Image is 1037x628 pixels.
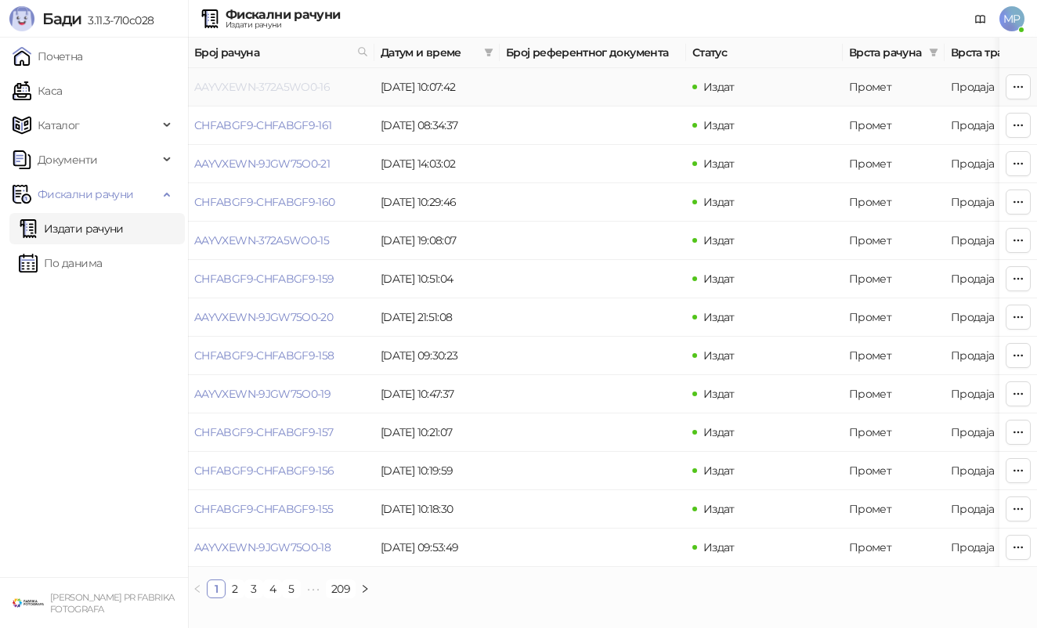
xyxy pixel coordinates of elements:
[188,298,374,337] td: AAYVXEWN-9JGW75O0-20
[703,272,735,286] span: Издат
[374,145,500,183] td: [DATE] 14:03:02
[188,68,374,106] td: AAYVXEWN-372A5WO0-16
[843,222,945,260] td: Промет
[929,48,938,57] span: filter
[282,579,301,598] li: 5
[188,579,207,598] li: Претходна страна
[843,413,945,452] td: Промет
[81,13,154,27] span: 3.11.3-710c028
[356,579,374,598] button: right
[843,452,945,490] td: Промет
[849,44,923,61] span: Врста рачуна
[19,213,124,244] a: Издати рачуни
[244,579,263,598] li: 3
[374,183,500,222] td: [DATE] 10:29:46
[500,38,686,68] th: Број референтног документа
[226,9,340,21] div: Фискални рачуни
[360,584,370,594] span: right
[843,337,945,375] td: Промет
[226,579,244,598] li: 2
[301,579,326,598] li: Следећих 5 Страна
[194,157,330,171] a: AAYVXEWN-9JGW75O0-21
[264,580,281,597] a: 4
[843,106,945,145] td: Промет
[188,375,374,413] td: AAYVXEWN-9JGW75O0-19
[703,195,735,209] span: Издат
[843,145,945,183] td: Промет
[188,413,374,452] td: CHFABGF9-CHFABGF9-157
[374,106,500,145] td: [DATE] 08:34:37
[374,260,500,298] td: [DATE] 10:51:04
[374,298,500,337] td: [DATE] 21:51:08
[263,579,282,598] li: 4
[194,348,334,363] a: CHFABGF9-CHFABGF9-158
[703,157,735,171] span: Издат
[703,502,735,516] span: Издат
[843,183,945,222] td: Промет
[226,580,244,597] a: 2
[686,38,843,68] th: Статус
[188,106,374,145] td: CHFABGF9-CHFABGF9-161
[843,375,945,413] td: Промет
[843,490,945,529] td: Промет
[188,222,374,260] td: AAYVXEWN-372A5WO0-15
[926,41,941,64] span: filter
[208,580,225,597] a: 1
[9,6,34,31] img: Logo
[374,222,500,260] td: [DATE] 19:08:07
[374,337,500,375] td: [DATE] 09:30:23
[194,387,331,401] a: AAYVXEWN-9JGW75O0-19
[374,529,500,567] td: [DATE] 09:53:49
[188,579,207,598] button: left
[38,144,97,175] span: Документи
[968,6,993,31] a: Документација
[194,502,334,516] a: CHFABGF9-CHFABGF9-155
[188,529,374,567] td: AAYVXEWN-9JGW75O0-18
[703,118,735,132] span: Издат
[703,310,735,324] span: Издат
[188,452,374,490] td: CHFABGF9-CHFABGF9-156
[843,529,945,567] td: Промет
[245,580,262,597] a: 3
[843,68,945,106] td: Промет
[194,118,332,132] a: CHFABGF9-CHFABGF9-161
[194,80,330,94] a: AAYVXEWN-372A5WO0-16
[703,233,735,247] span: Издат
[13,587,44,619] img: 64x64-companyLogo-38624034-993d-4b3e-9699-b297fbaf4d83.png
[484,48,493,57] span: filter
[301,579,326,598] span: •••
[381,44,478,61] span: Датум и време
[38,179,133,210] span: Фискални рачуни
[703,425,735,439] span: Издат
[194,464,334,478] a: CHFABGF9-CHFABGF9-156
[326,579,356,598] li: 209
[374,375,500,413] td: [DATE] 10:47:37
[194,310,333,324] a: AAYVXEWN-9JGW75O0-20
[283,580,300,597] a: 5
[481,41,497,64] span: filter
[374,490,500,529] td: [DATE] 10:18:30
[703,348,735,363] span: Издат
[194,233,329,247] a: AAYVXEWN-372A5WO0-15
[50,592,175,615] small: [PERSON_NAME] PR FABRIKA FOTOGRAFA
[226,21,340,29] div: Издати рачуни
[188,337,374,375] td: CHFABGF9-CHFABGF9-158
[207,579,226,598] li: 1
[843,260,945,298] td: Промет
[703,387,735,401] span: Издат
[374,413,500,452] td: [DATE] 10:21:07
[327,580,355,597] a: 209
[703,540,735,554] span: Издат
[843,298,945,337] td: Промет
[188,145,374,183] td: AAYVXEWN-9JGW75O0-21
[194,425,334,439] a: CHFABGF9-CHFABGF9-157
[188,38,374,68] th: Број рачуна
[703,464,735,478] span: Издат
[843,38,945,68] th: Врста рачуна
[188,260,374,298] td: CHFABGF9-CHFABGF9-159
[194,44,351,61] span: Број рачуна
[999,6,1024,31] span: MP
[42,9,81,28] span: Бади
[188,183,374,222] td: CHFABGF9-CHFABGF9-160
[194,540,331,554] a: AAYVXEWN-9JGW75O0-18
